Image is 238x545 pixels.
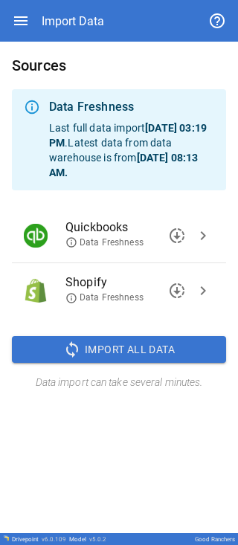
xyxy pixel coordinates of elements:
[194,227,212,245] span: chevron_right
[168,227,186,245] span: downloading
[65,219,190,236] span: Quickbooks
[49,120,214,180] p: Last full data import . Latest data from data warehouse is from
[49,98,214,116] div: Data Freshness
[49,122,207,149] b: [DATE] 03:19 PM
[168,282,186,300] span: downloading
[194,282,212,300] span: chevron_right
[3,535,9,541] img: Drivepoint
[24,224,48,248] img: Quickbooks
[65,291,144,304] span: Data Freshness
[12,375,226,391] h6: Data import can take several minutes.
[89,536,106,543] span: v 5.0.2
[12,336,226,363] button: Import All Data
[65,274,190,291] span: Shopify
[12,536,66,543] div: Drivepoint
[65,236,144,249] span: Data Freshness
[24,279,48,303] img: Shopify
[12,54,226,77] h6: Sources
[69,536,106,543] div: Model
[85,341,175,359] span: Import All Data
[49,152,198,178] b: [DATE] 08:13 AM .
[195,536,235,543] div: Good Ranchers
[42,536,66,543] span: v 6.0.109
[42,14,104,28] div: Import Data
[63,341,81,358] span: sync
